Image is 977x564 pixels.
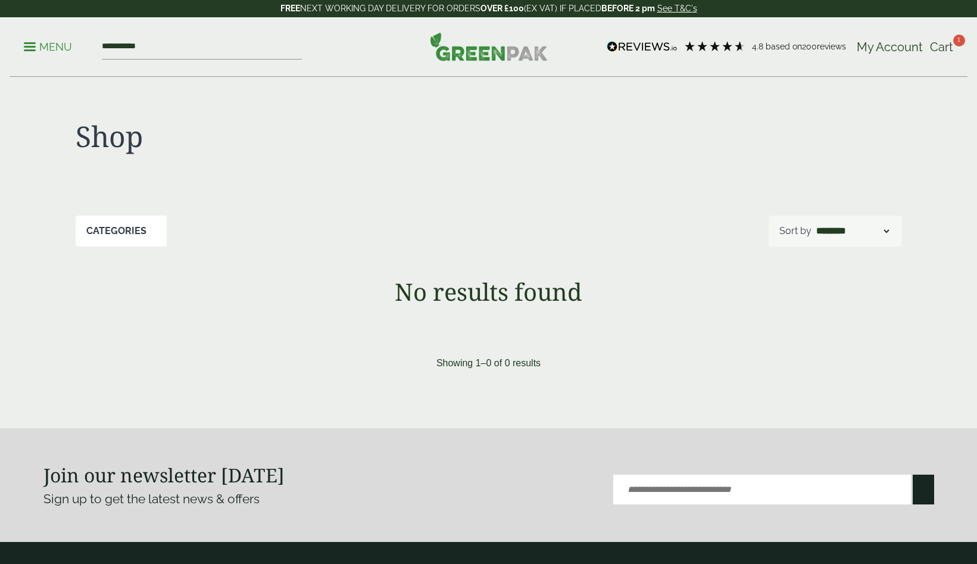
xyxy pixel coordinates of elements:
span: 1 [953,35,965,46]
h1: Shop [76,119,489,154]
strong: BEFORE 2 pm [601,4,655,13]
span: Based on [766,42,802,51]
span: 200 [802,42,817,51]
a: My Account [857,38,923,56]
img: REVIEWS.io [607,41,678,52]
div: 4.79 Stars [683,40,746,52]
select: Shop order [814,224,891,238]
p: Menu [24,40,72,54]
img: GreenPak Supplies [430,32,548,61]
p: Sort by [779,224,811,238]
a: Cart 1 [930,38,953,56]
span: 4.8 [752,42,766,51]
p: Categories [86,224,146,238]
span: Cart [930,40,953,54]
p: Sign up to get the latest news & offers [43,490,444,509]
strong: OVER £100 [480,4,524,13]
span: My Account [857,40,923,54]
p: Showing 1–0 of 0 results [436,356,541,370]
h1: No results found [43,278,934,306]
a: See T&C's [657,4,697,13]
span: reviews [817,42,846,51]
strong: FREE [280,4,300,13]
strong: Join our newsletter [DATE] [43,462,285,488]
a: Menu [24,40,72,52]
